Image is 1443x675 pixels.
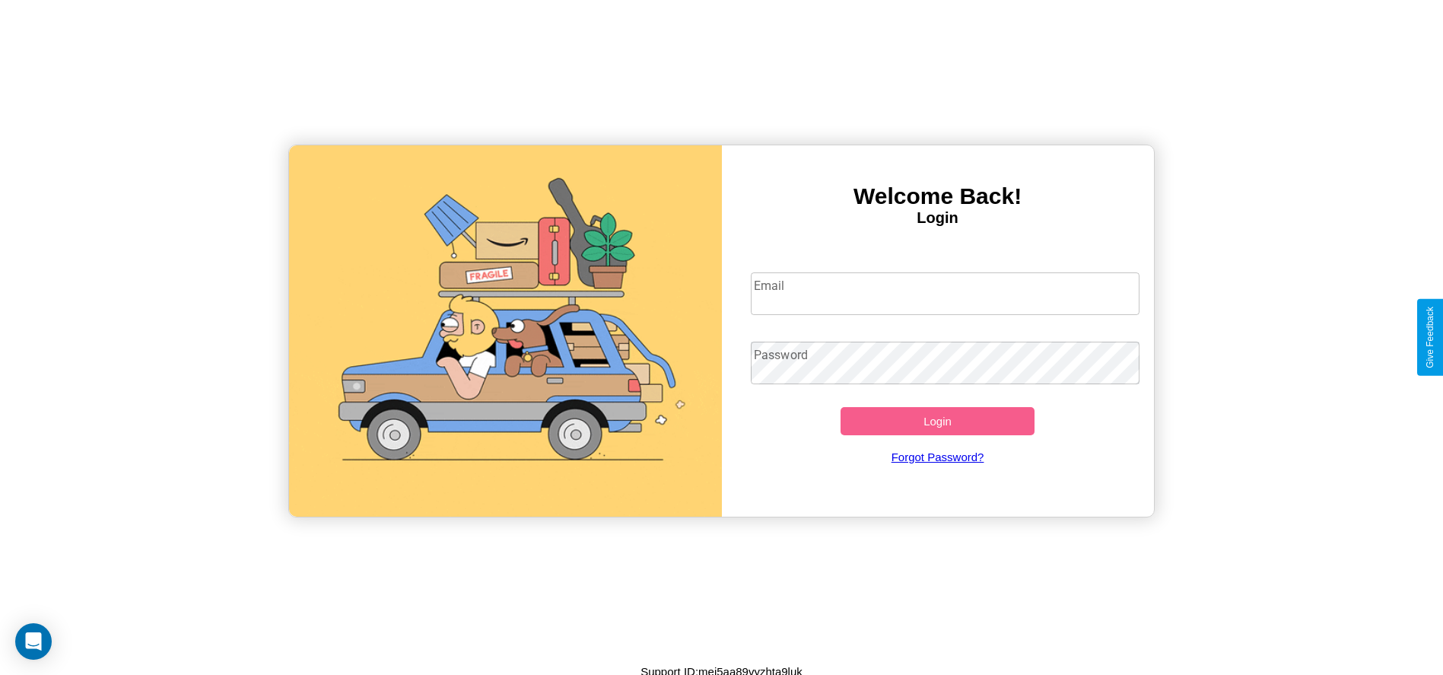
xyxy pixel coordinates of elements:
[743,435,1132,479] a: Forgot Password?
[1425,307,1435,368] div: Give Feedback
[15,623,52,660] div: Open Intercom Messenger
[841,407,1035,435] button: Login
[722,209,1154,227] h4: Login
[289,145,721,517] img: gif
[722,183,1154,209] h3: Welcome Back!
